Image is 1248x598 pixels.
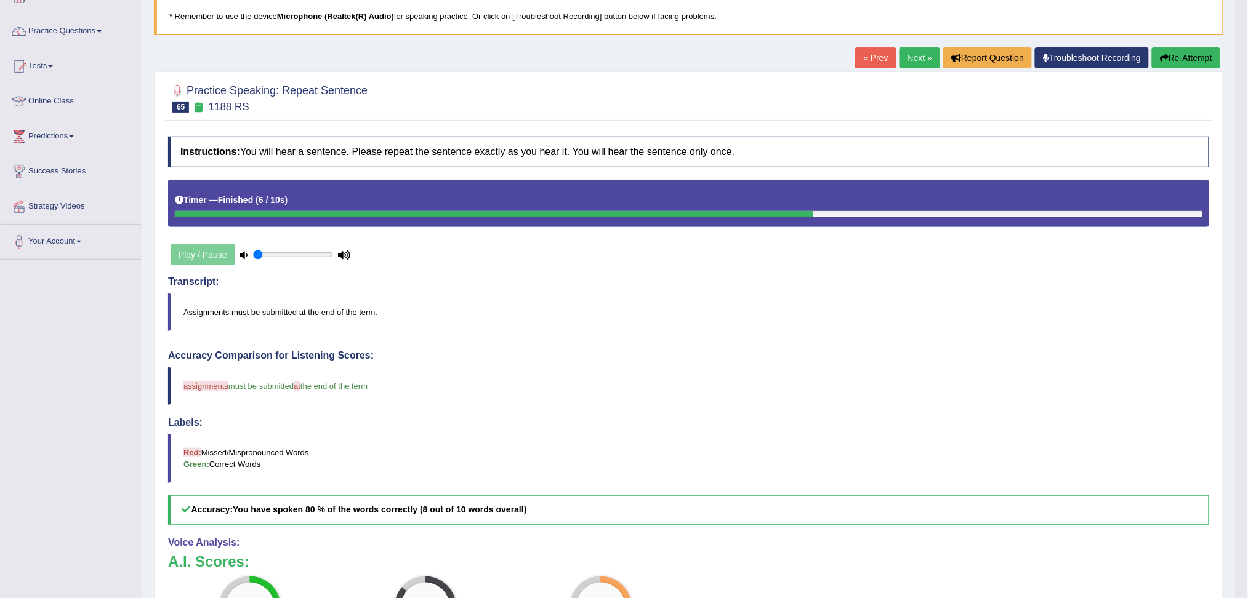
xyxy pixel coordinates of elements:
[168,553,249,570] b: A.I. Scores:
[1,84,141,115] a: Online Class
[168,82,368,113] h2: Practice Speaking: Repeat Sentence
[233,504,526,514] b: You have spoken 80 % of the words correctly (8 out of 10 words overall)
[1,119,141,150] a: Predictions
[1152,47,1220,68] button: Re-Attempt
[1,154,141,185] a: Success Stories
[192,102,205,113] small: Exam occurring question
[285,195,288,205] b: )
[168,417,1209,428] h4: Labels:
[1,225,141,255] a: Your Account
[209,101,249,113] small: 1188 RS
[218,195,254,205] b: Finished
[277,12,394,21] b: Microphone (Realtek(R) Audio)
[183,381,228,391] span: assignments
[172,102,189,113] span: 65
[1035,47,1149,68] a: Troubleshoot Recording
[300,381,368,391] span: the end of the term
[256,195,259,205] b: (
[168,434,1209,483] blockquote: Missed/Mispronounced Words Correct Words
[168,495,1209,524] h5: Accuracy:
[168,350,1209,361] h4: Accuracy Comparison for Listening Scores:
[900,47,940,68] a: Next »
[1,14,141,45] a: Practice Questions
[168,293,1209,331] blockquote: Assignments must be submitted at the end of the term.
[183,448,201,457] b: Red:
[1,49,141,80] a: Tests
[183,460,209,469] b: Green:
[168,276,1209,287] h4: Transcript:
[175,196,288,205] h5: Timer —
[168,137,1209,167] h4: You will hear a sentence. Please repeat the sentence exactly as you hear it. You will hear the se...
[180,146,240,157] b: Instructions:
[855,47,896,68] a: « Prev
[259,195,285,205] b: 6 / 10s
[1,189,141,220] a: Strategy Videos
[294,381,300,391] span: at
[168,537,1209,548] h4: Voice Analysis:
[228,381,294,391] span: must be submitted
[943,47,1032,68] button: Report Question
